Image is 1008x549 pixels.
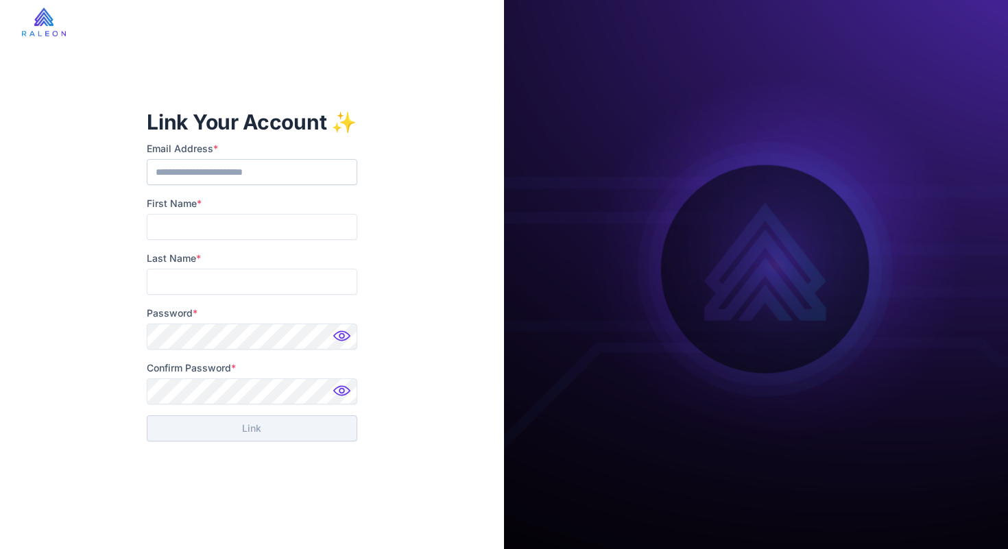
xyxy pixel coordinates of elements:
label: First Name [147,196,357,211]
img: Password hidden [330,381,357,408]
label: Password [147,306,357,321]
img: raleon-logo-whitebg.9aac0268.jpg [22,8,66,36]
label: Confirm Password [147,361,357,376]
h1: Link Your Account ✨ [147,108,357,136]
img: Password hidden [330,326,357,354]
label: Email Address [147,141,357,156]
label: Last Name [147,251,357,266]
button: Link [147,415,357,441]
